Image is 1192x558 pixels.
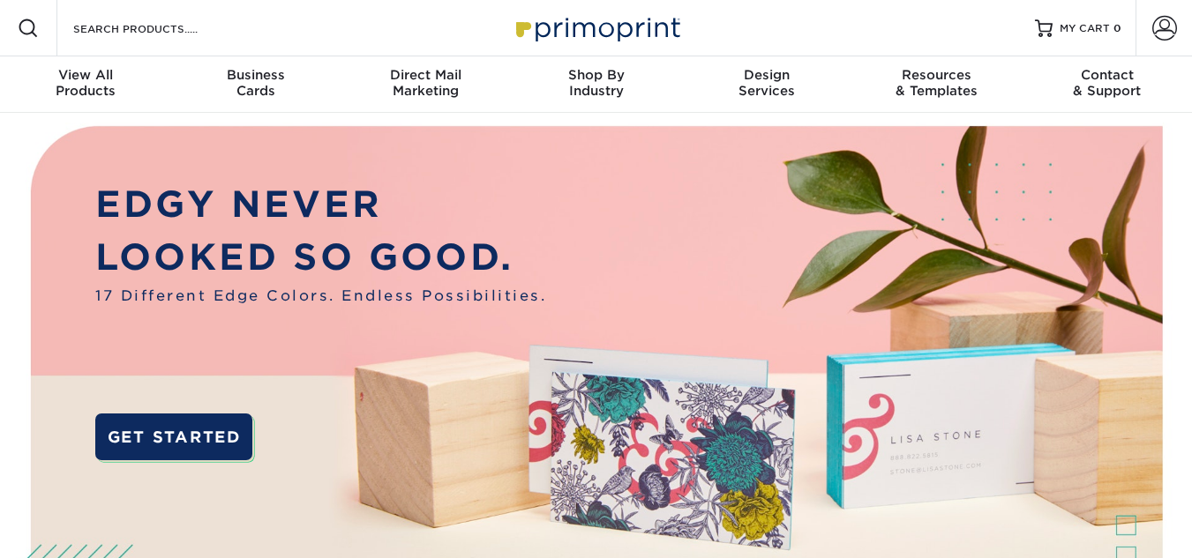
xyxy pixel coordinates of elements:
[681,56,851,113] a: DesignServices
[851,56,1022,113] a: Resources& Templates
[95,285,546,306] span: 17 Different Edge Colors. Endless Possibilities.
[851,67,1022,83] span: Resources
[95,231,546,285] p: LOOKED SO GOOD.
[170,67,341,83] span: Business
[170,67,341,99] div: Cards
[681,67,851,83] span: Design
[508,9,685,47] img: Primoprint
[95,178,546,232] p: EDGY NEVER
[681,67,851,99] div: Services
[341,56,511,113] a: Direct MailMarketing
[851,67,1022,99] div: & Templates
[341,67,511,83] span: Direct Mail
[1113,22,1121,34] span: 0
[1022,56,1192,113] a: Contact& Support
[170,56,341,113] a: BusinessCards
[1022,67,1192,99] div: & Support
[1060,21,1110,36] span: MY CART
[511,67,681,99] div: Industry
[511,67,681,83] span: Shop By
[1022,67,1192,83] span: Contact
[511,56,681,113] a: Shop ByIndustry
[341,67,511,99] div: Marketing
[71,18,244,39] input: SEARCH PRODUCTS.....
[95,413,252,460] a: GET STARTED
